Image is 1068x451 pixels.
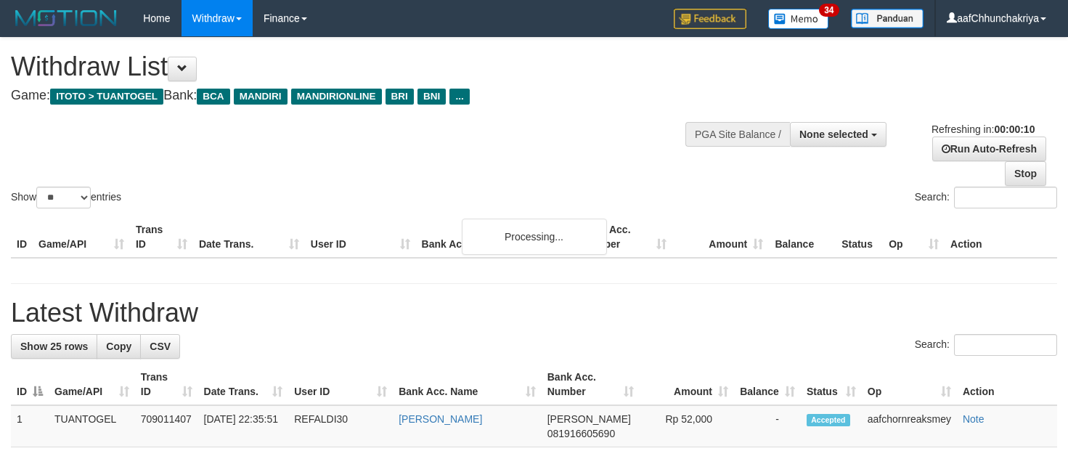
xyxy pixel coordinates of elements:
[449,89,469,105] span: ...
[862,364,957,405] th: Op: activate to sort column ascending
[1005,161,1046,186] a: Stop
[305,216,416,258] th: User ID
[135,364,198,405] th: Trans ID: activate to sort column ascending
[915,187,1057,208] label: Search:
[963,413,985,425] a: Note
[416,216,576,258] th: Bank Acc. Name
[130,216,193,258] th: Trans ID
[836,216,883,258] th: Status
[547,413,631,425] span: [PERSON_NAME]
[33,216,130,258] th: Game/API
[576,216,672,258] th: Bank Acc. Number
[915,334,1057,356] label: Search:
[97,334,141,359] a: Copy
[640,364,734,405] th: Amount: activate to sort column ascending
[819,4,839,17] span: 34
[288,364,393,405] th: User ID: activate to sort column ascending
[954,187,1057,208] input: Search:
[932,123,1035,135] span: Refreshing in:
[801,364,862,405] th: Status: activate to sort column ascending
[417,89,446,105] span: BNI
[685,122,790,147] div: PGA Site Balance /
[49,364,135,405] th: Game/API: activate to sort column ascending
[672,216,769,258] th: Amount
[50,89,163,105] span: ITOTO > TUANTOGEL
[994,123,1035,135] strong: 00:00:10
[20,341,88,352] span: Show 25 rows
[11,216,33,258] th: ID
[106,341,131,352] span: Copy
[11,334,97,359] a: Show 25 rows
[198,364,289,405] th: Date Trans.: activate to sort column ascending
[197,89,229,105] span: BCA
[11,405,49,447] td: 1
[883,216,945,258] th: Op
[399,413,482,425] a: [PERSON_NAME]
[851,9,924,28] img: panduan.png
[11,89,698,103] h4: Game: Bank:
[954,334,1057,356] input: Search:
[36,187,91,208] select: Showentries
[862,405,957,447] td: aafchornreaksmey
[957,364,1057,405] th: Action
[799,129,868,140] span: None selected
[11,187,121,208] label: Show entries
[386,89,414,105] span: BRI
[734,364,801,405] th: Balance: activate to sort column ascending
[734,405,801,447] td: -
[945,216,1057,258] th: Action
[291,89,382,105] span: MANDIRIONLINE
[198,405,289,447] td: [DATE] 22:35:51
[769,216,836,258] th: Balance
[135,405,198,447] td: 709011407
[640,405,734,447] td: Rp 52,000
[547,428,615,439] span: Copy 081916605690 to clipboard
[288,405,393,447] td: REFALDI30
[932,137,1046,161] a: Run Auto-Refresh
[542,364,640,405] th: Bank Acc. Number: activate to sort column ascending
[49,405,135,447] td: TUANTOGEL
[807,414,850,426] span: Accepted
[462,219,607,255] div: Processing...
[140,334,180,359] a: CSV
[393,364,542,405] th: Bank Acc. Name: activate to sort column ascending
[11,364,49,405] th: ID: activate to sort column descending
[674,9,746,29] img: Feedback.jpg
[790,122,886,147] button: None selected
[11,7,121,29] img: MOTION_logo.png
[768,9,829,29] img: Button%20Memo.svg
[150,341,171,352] span: CSV
[193,216,305,258] th: Date Trans.
[11,52,698,81] h1: Withdraw List
[234,89,288,105] span: MANDIRI
[11,298,1057,328] h1: Latest Withdraw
